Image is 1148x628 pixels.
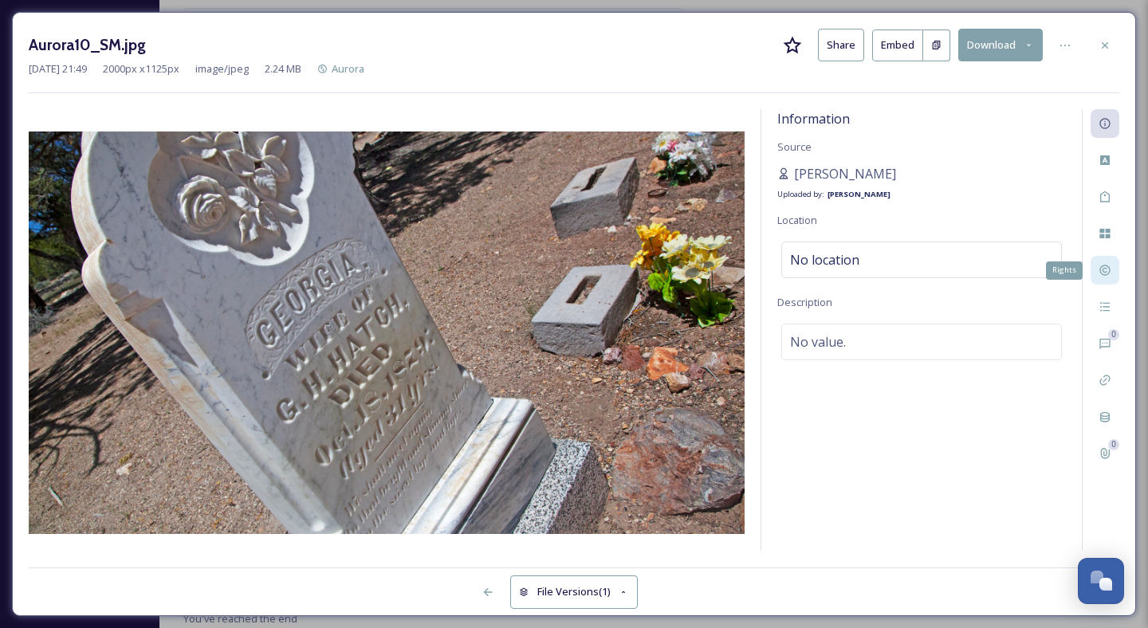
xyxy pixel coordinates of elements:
[777,139,812,154] span: Source
[872,29,923,61] button: Embed
[29,131,745,534] img: I0000Uz.N7CZ0s8I.jpg
[777,295,832,309] span: Description
[790,250,859,269] span: No location
[818,29,864,61] button: Share
[265,61,301,77] span: 2.24 MB
[510,575,638,608] button: File Versions(1)
[828,189,890,199] strong: [PERSON_NAME]
[1108,329,1119,340] div: 0
[1108,439,1119,450] div: 0
[777,189,824,199] span: Uploaded by:
[1046,261,1083,279] div: Rights
[332,61,364,76] span: Aurora
[103,61,179,77] span: 2000 px x 1125 px
[1078,558,1124,604] button: Open Chat
[777,110,850,128] span: Information
[29,33,146,57] h3: Aurora10_SM.jpg
[29,61,87,77] span: [DATE] 21:49
[958,29,1043,61] button: Download
[777,213,817,227] span: Location
[790,332,846,351] span: No value.
[195,61,249,77] span: image/jpeg
[794,164,896,183] span: [PERSON_NAME]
